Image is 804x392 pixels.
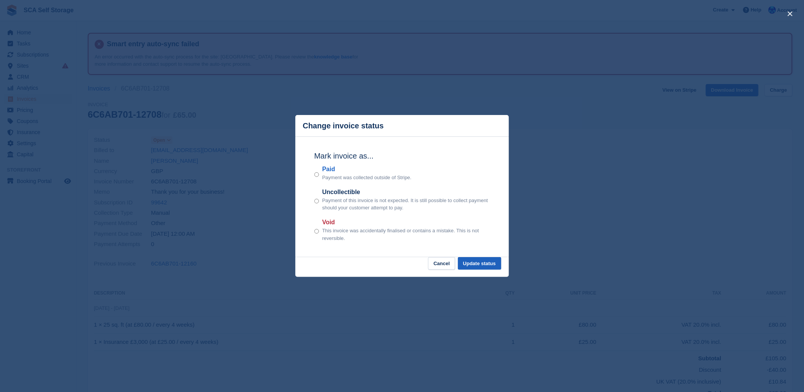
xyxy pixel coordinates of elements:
button: Update status [458,257,501,270]
button: close [784,8,796,20]
h2: Mark invoice as... [314,150,490,162]
label: Uncollectible [322,188,490,197]
p: This invoice was accidentally finalised or contains a mistake. This is not reversible. [322,227,490,242]
button: Cancel [428,257,455,270]
p: Payment was collected outside of Stripe. [322,174,411,181]
p: Change invoice status [303,121,384,130]
p: Payment of this invoice is not expected. It is still possible to collect payment should your cust... [322,197,490,212]
label: Paid [322,165,411,174]
label: Void [322,218,490,227]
